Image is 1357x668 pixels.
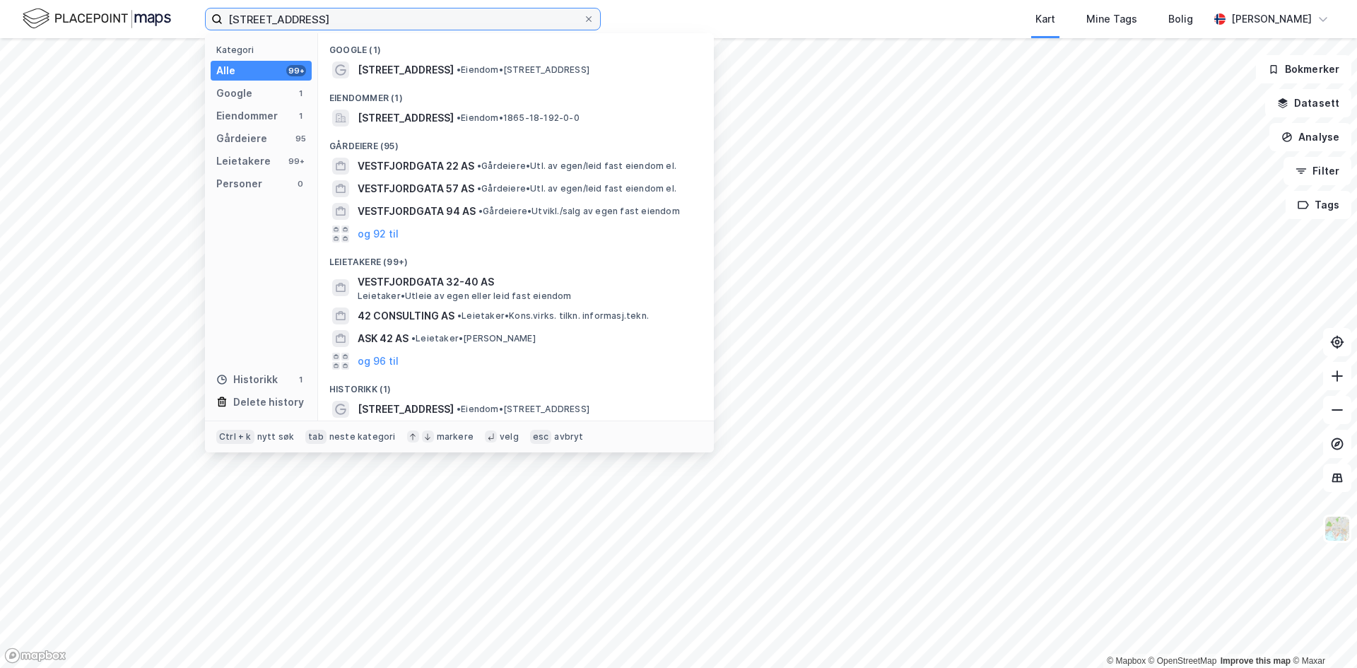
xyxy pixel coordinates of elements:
[478,206,483,216] span: •
[1149,656,1217,666] a: OpenStreetMap
[358,401,454,418] span: [STREET_ADDRESS]
[530,430,552,444] div: esc
[411,333,416,344] span: •
[1107,656,1146,666] a: Mapbox
[1286,600,1357,668] div: Kontrollprogram for chat
[437,431,474,443] div: markere
[477,160,676,172] span: Gårdeiere • Utl. av egen/leid fast eiendom el.
[216,62,235,79] div: Alle
[1256,55,1351,83] button: Bokmerker
[23,6,171,31] img: logo.f888ab2527a4732fd821a326f86c7f29.svg
[554,431,583,443] div: avbryt
[318,245,714,271] div: Leietakere (99+)
[233,394,304,411] div: Delete history
[1324,515,1351,542] img: Z
[358,225,399,242] button: og 92 til
[358,330,409,347] span: ASK 42 AS
[216,175,262,192] div: Personer
[477,183,676,194] span: Gårdeiere • Utl. av egen/leid fast eiendom el.
[257,431,295,443] div: nytt søk
[216,107,278,124] div: Eiendommer
[216,371,278,388] div: Historikk
[477,183,481,194] span: •
[295,374,306,385] div: 1
[358,274,697,291] span: VESTFJORDGATA 32-40 AS
[478,206,680,217] span: Gårdeiere • Utvikl./salg av egen fast eiendom
[358,61,454,78] span: [STREET_ADDRESS]
[1269,123,1351,151] button: Analyse
[216,430,254,444] div: Ctrl + k
[1221,656,1291,666] a: Improve this map
[295,110,306,122] div: 1
[457,64,589,76] span: Eiendom • [STREET_ADDRESS]
[329,431,396,443] div: neste kategori
[358,203,476,220] span: VESTFJORDGATA 94 AS
[500,431,519,443] div: velg
[295,178,306,189] div: 0
[318,129,714,155] div: Gårdeiere (95)
[358,180,474,197] span: VESTFJORDGATA 57 AS
[223,8,583,30] input: Søk på adresse, matrikkel, gårdeiere, leietakere eller personer
[1286,600,1357,668] iframe: Chat Widget
[457,112,461,123] span: •
[305,430,327,444] div: tab
[1265,89,1351,117] button: Datasett
[457,310,462,321] span: •
[1286,191,1351,219] button: Tags
[216,45,312,55] div: Kategori
[4,648,66,664] a: Mapbox homepage
[318,81,714,107] div: Eiendommer (1)
[457,404,461,414] span: •
[216,85,252,102] div: Google
[1086,11,1137,28] div: Mine Tags
[295,88,306,99] div: 1
[1283,157,1351,185] button: Filter
[295,133,306,144] div: 95
[318,373,714,398] div: Historikk (1)
[358,291,572,302] span: Leietaker • Utleie av egen eller leid fast eiendom
[1168,11,1193,28] div: Bolig
[216,130,267,147] div: Gårdeiere
[358,110,454,127] span: [STREET_ADDRESS]
[358,307,454,324] span: 42 CONSULTING AS
[477,160,481,171] span: •
[318,33,714,59] div: Google (1)
[286,65,306,76] div: 99+
[457,64,461,75] span: •
[286,156,306,167] div: 99+
[457,112,580,124] span: Eiendom • 1865-18-192-0-0
[457,310,649,322] span: Leietaker • Kons.virks. tilkn. informasj.tekn.
[1035,11,1055,28] div: Kart
[358,353,399,370] button: og 96 til
[457,404,589,415] span: Eiendom • [STREET_ADDRESS]
[1231,11,1312,28] div: [PERSON_NAME]
[358,158,474,175] span: VESTFJORDGATA 22 AS
[216,153,271,170] div: Leietakere
[411,333,536,344] span: Leietaker • [PERSON_NAME]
